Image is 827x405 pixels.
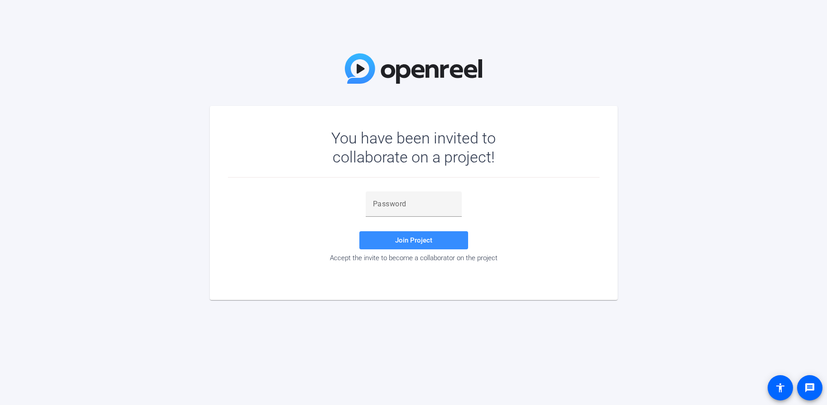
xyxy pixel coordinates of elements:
div: Accept the invite to become a collaborator on the project [228,254,600,262]
button: Join Project [359,231,468,249]
input: Password [373,199,455,210]
mat-icon: message [804,382,815,393]
span: Join Project [395,236,432,244]
img: OpenReel Logo [345,53,483,84]
div: You have been invited to collaborate on a project! [305,129,522,167]
mat-icon: accessibility [775,382,786,393]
